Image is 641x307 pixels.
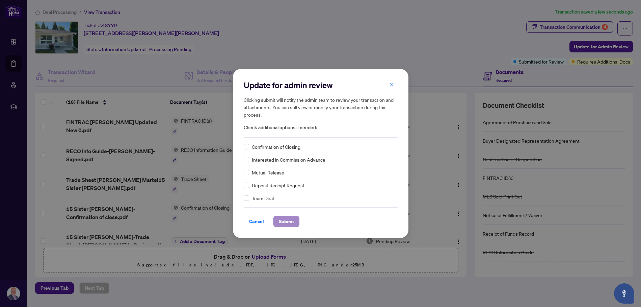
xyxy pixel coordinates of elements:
h5: Clicking submit will notify the admin team to review your transaction and attachments. You can st... [244,96,398,118]
span: close [389,82,394,87]
button: Open asap [614,283,634,304]
button: Cancel [244,216,269,227]
span: Interested in Commission Advance [252,156,325,163]
button: Submit [273,216,299,227]
span: Team Deal [252,194,274,202]
span: Mutual Release [252,169,284,176]
span: Submit [279,216,294,227]
span: Deposit Receipt Request [252,182,304,189]
span: Cancel [249,216,264,227]
h2: Update for admin review [244,80,398,91]
span: Confirmation of Closing [252,143,300,150]
span: Check additional options if needed: [244,124,398,132]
